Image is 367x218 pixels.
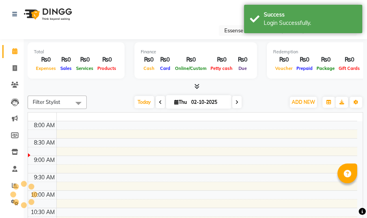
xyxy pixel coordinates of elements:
[315,66,337,71] span: Package
[172,99,189,105] span: Thu
[173,66,209,71] span: Online/Custom
[32,139,56,147] div: 8:30 AM
[337,55,362,64] div: ₨0
[34,49,118,55] div: Total
[173,55,209,64] div: ₨0
[315,55,337,64] div: ₨0
[34,55,58,64] div: ₨0
[32,156,56,164] div: 9:00 AM
[189,96,228,108] input: 2025-10-02
[235,55,251,64] div: ₨0
[74,55,95,64] div: ₨0
[32,121,56,130] div: 8:00 AM
[157,55,173,64] div: ₨0
[33,99,60,105] span: Filter Stylist
[29,208,56,216] div: 10:30 AM
[294,66,315,71] span: Prepaid
[292,99,315,105] span: ADD NEW
[273,55,294,64] div: ₨0
[141,55,157,64] div: ₨0
[264,11,356,19] div: Success
[158,66,172,71] span: Card
[273,66,294,71] span: Voucher
[290,97,317,108] button: ADD NEW
[29,191,56,199] div: 10:00 AM
[294,55,315,64] div: ₨0
[58,55,74,64] div: ₨0
[264,19,356,27] div: Login Successfully.
[20,3,74,25] img: logo
[134,96,154,108] span: Today
[209,55,235,64] div: ₨0
[95,66,118,71] span: Products
[95,55,118,64] div: ₨0
[34,66,58,71] span: Expenses
[58,66,74,71] span: Sales
[237,66,249,71] span: Due
[141,49,251,55] div: Finance
[142,66,156,71] span: Cash
[209,66,235,71] span: Petty cash
[337,66,362,71] span: Gift Cards
[32,173,56,182] div: 9:30 AM
[74,66,95,71] span: Services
